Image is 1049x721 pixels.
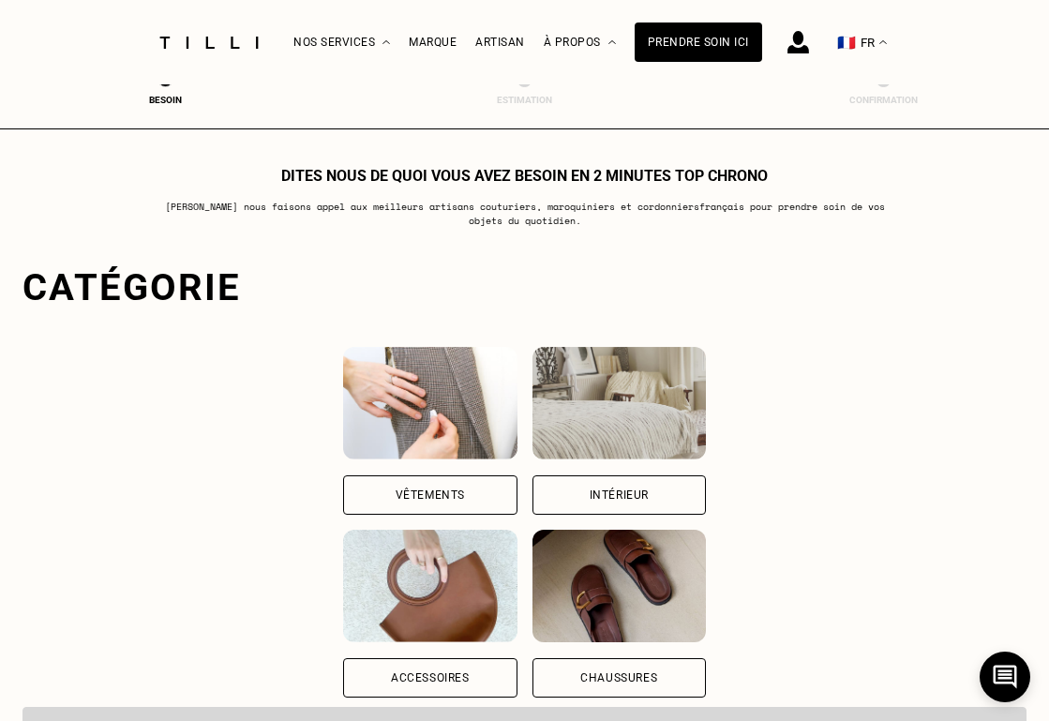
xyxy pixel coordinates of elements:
[532,530,706,642] img: Chaussures
[635,23,762,62] a: Prendre soin ici
[391,672,470,683] div: Accessoires
[580,672,657,683] div: Chaussures
[590,489,649,501] div: Intérieur
[153,37,265,49] img: Logo du service de couturière Tilli
[837,34,856,52] span: 🇫🇷
[544,1,616,84] div: À propos
[475,36,525,49] a: Artisan
[828,1,896,84] button: 🇫🇷 FR
[127,95,202,105] div: Besoin
[281,167,768,185] h1: Dites nous de quoi vous avez besoin en 2 minutes top chrono
[847,95,922,105] div: Confirmation
[409,36,457,49] a: Marque
[343,530,517,642] img: Accessoires
[382,40,390,45] img: Menu déroulant
[343,347,517,459] img: Vêtements
[396,489,465,501] div: Vêtements
[787,31,809,53] img: icône connexion
[879,40,887,45] img: menu déroulant
[153,200,896,228] p: [PERSON_NAME] nous faisons appel aux meilleurs artisans couturiers , maroquiniers et cordonniers ...
[532,347,706,459] img: Intérieur
[608,40,616,45] img: Menu déroulant à propos
[293,1,390,84] div: Nos services
[487,95,562,105] div: Estimation
[22,265,1027,309] div: Catégorie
